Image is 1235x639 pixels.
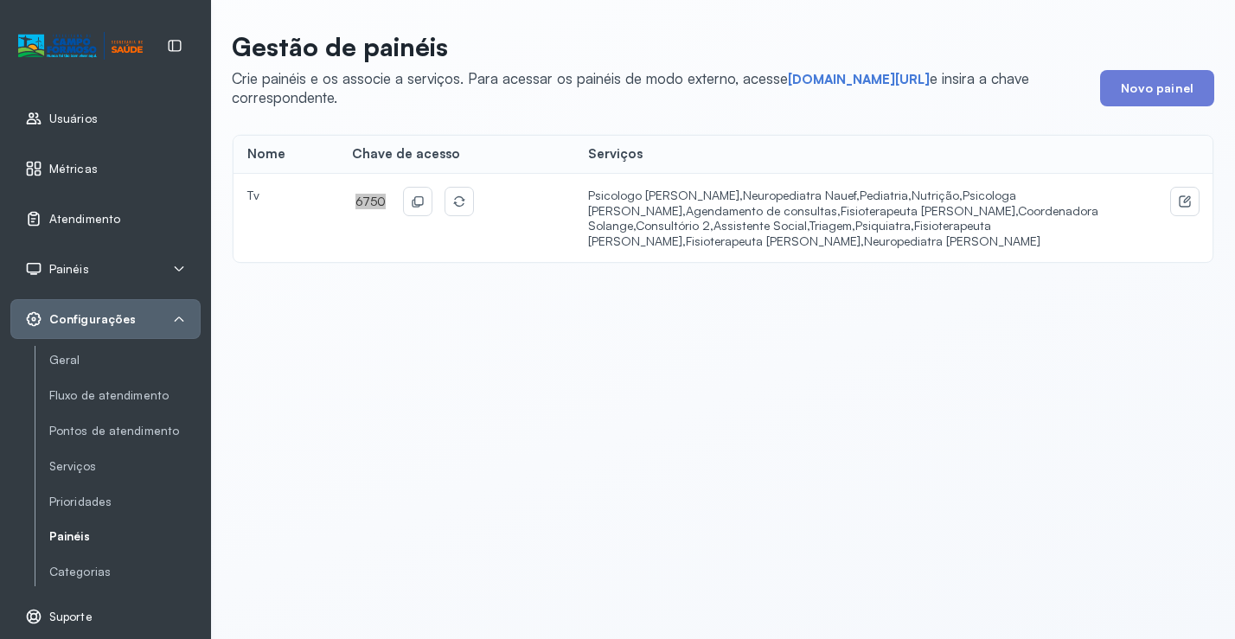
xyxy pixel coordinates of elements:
[588,218,991,248] span: Fisioterapeuta [PERSON_NAME],
[713,218,809,233] span: Assistente Social,
[49,312,136,327] span: Configurações
[49,459,201,474] a: Serviços
[49,424,201,438] a: Pontos de atendimento
[743,188,860,202] span: Neuropediatra Nauef,
[636,218,713,233] span: Consultório 2,
[49,491,201,513] a: Prioridades
[588,188,743,202] span: Psicologo [PERSON_NAME],
[232,69,1029,106] span: Crie painéis e os associe a serviços. Para acessar os painéis de modo externo, acesse e insira a ...
[49,529,201,544] a: Painéis
[352,190,391,213] span: 6750
[588,203,1098,233] span: Coordenadora Solange,
[49,262,89,277] span: Painéis
[841,203,1018,218] span: Fisioterapeuta [PERSON_NAME],
[25,210,186,227] a: Atendimento
[49,420,201,442] a: Pontos de atendimento
[232,31,1086,62] p: Gestão de painéis
[588,188,1016,218] span: Psicologa [PERSON_NAME],
[864,233,1040,248] span: Neuropediatra [PERSON_NAME]
[49,526,201,547] a: Painéis
[49,385,201,406] a: Fluxo de atendimento
[49,112,98,126] span: Usuários
[247,146,324,163] div: Nome
[49,353,201,367] a: Geral
[18,32,143,61] img: Logotipo do estabelecimento
[49,456,201,477] a: Serviços
[49,495,201,509] a: Prioridades
[49,388,201,403] a: Fluxo de atendimento
[247,188,259,202] span: Tv
[49,349,201,371] a: Geral
[25,160,186,177] a: Métricas
[788,71,930,88] a: [DOMAIN_NAME][URL]
[49,162,98,176] span: Métricas
[686,203,841,218] span: Agendamento de consultas,
[809,218,855,233] span: Triagem,
[588,146,1110,163] div: Serviços
[25,110,186,127] a: Usuários
[860,188,912,202] span: Pediatria,
[1100,70,1214,106] button: Novo painel
[49,565,201,579] a: Categorias
[49,561,201,583] a: Categorias
[912,188,963,202] span: Nutrição,
[352,146,560,163] div: Chave de acesso
[855,218,914,233] span: Psiquiatra,
[686,233,864,248] span: Fisioterapeuta [PERSON_NAME],
[49,212,120,227] span: Atendimento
